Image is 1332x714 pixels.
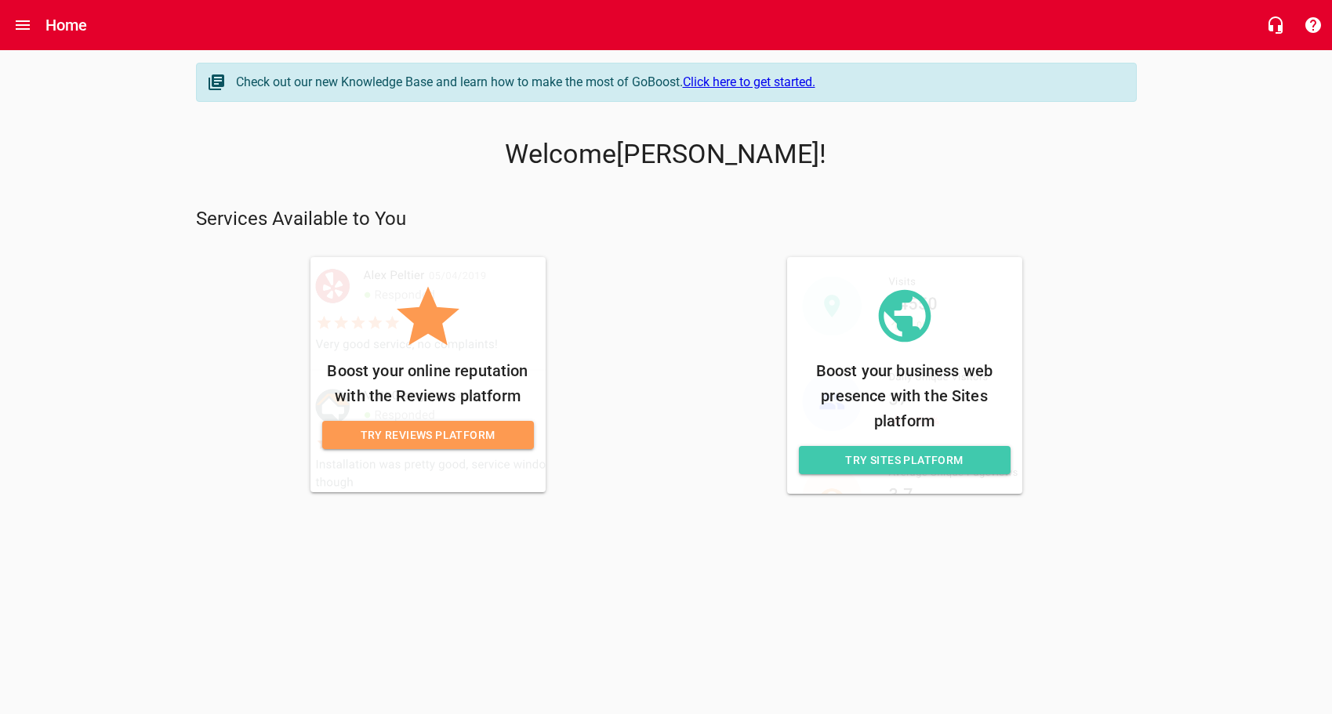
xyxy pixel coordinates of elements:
[322,358,534,408] p: Boost your online reputation with the Reviews platform
[4,6,42,44] button: Open drawer
[1294,6,1332,44] button: Support Portal
[196,207,1137,232] p: Services Available to You
[683,74,815,89] a: Click here to get started.
[196,139,1137,170] p: Welcome [PERSON_NAME] !
[1257,6,1294,44] button: Live Chat
[335,426,521,445] span: Try Reviews Platform
[45,13,88,38] h6: Home
[322,421,534,450] a: Try Reviews Platform
[799,446,1011,475] a: Try Sites Platform
[236,73,1120,92] div: Check out our new Knowledge Base and learn how to make the most of GoBoost.
[799,358,1011,433] p: Boost your business web presence with the Sites platform
[811,451,998,470] span: Try Sites Platform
